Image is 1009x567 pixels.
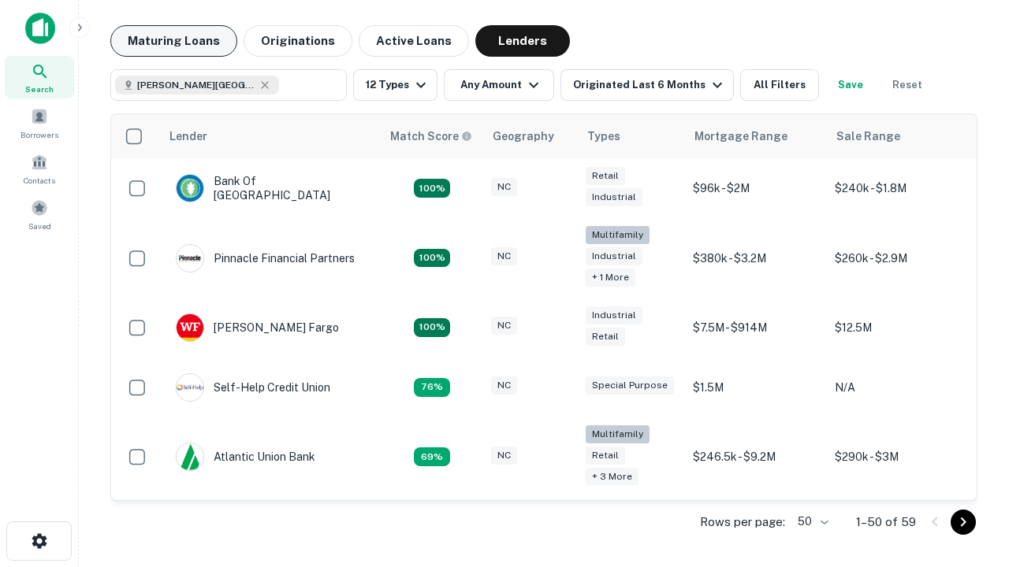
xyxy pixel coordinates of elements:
[414,447,450,466] div: Matching Properties: 10, hasApolloMatch: undefined
[28,220,51,232] span: Saved
[685,298,827,358] td: $7.5M - $914M
[5,102,74,144] a: Borrowers
[177,245,203,272] img: picture
[483,114,578,158] th: Geography
[493,127,554,146] div: Geography
[169,127,207,146] div: Lender
[573,76,727,94] div: Originated Last 6 Months
[176,373,330,402] div: Self-help Credit Union
[390,128,469,145] h6: Match Score
[414,378,450,397] div: Matching Properties: 11, hasApolloMatch: undefined
[827,417,969,497] td: $290k - $3M
[586,376,674,395] div: Special Purpose
[586,167,625,185] div: Retail
[25,83,54,95] span: Search
[560,69,734,101] button: Originated Last 6 Months
[740,69,819,101] button: All Filters
[700,513,785,532] p: Rows per page:
[491,376,517,395] div: NC
[856,513,916,532] p: 1–50 of 59
[685,358,827,417] td: $1.5M
[587,127,620,146] div: Types
[381,114,483,158] th: Capitalize uses an advanced AI algorithm to match your search with the best lender. The match sco...
[177,443,203,470] img: picture
[930,391,1009,466] iframe: Chat Widget
[414,318,450,337] div: Matching Properties: 15, hasApolloMatch: undefined
[586,188,642,206] div: Industrial
[827,358,969,417] td: N/A
[110,25,237,57] button: Maturing Loans
[685,114,827,158] th: Mortgage Range
[827,158,969,218] td: $240k - $1.8M
[827,218,969,298] td: $260k - $2.9M
[359,25,469,57] button: Active Loans
[5,56,74,98] a: Search
[791,510,831,533] div: 50
[176,313,339,342] div: [PERSON_NAME] Fargo
[685,218,827,298] td: $380k - $3.2M
[444,69,554,101] button: Any Amount
[827,114,969,158] th: Sale Range
[5,193,74,235] a: Saved
[176,174,365,202] div: Bank Of [GEOGRAPHIC_DATA]
[586,468,639,486] div: + 3 more
[25,13,55,44] img: capitalize-icon.png
[5,147,74,190] a: Contacts
[586,447,625,465] div: Retail
[586,306,642,324] div: Industrial
[586,247,642,265] div: Industrial
[353,69,437,101] button: 12 Types
[586,226,650,244] div: Multifamily
[491,447,517,465] div: NC
[475,25,570,57] button: Lenders
[491,317,517,335] div: NC
[586,269,635,287] div: + 1 more
[24,174,55,187] span: Contacts
[244,25,352,57] button: Originations
[160,114,381,158] th: Lender
[137,78,255,92] span: [PERSON_NAME][GEOGRAPHIC_DATA], [GEOGRAPHIC_DATA]
[827,298,969,358] td: $12.5M
[177,374,203,401] img: picture
[694,127,787,146] div: Mortgage Range
[825,69,876,101] button: Save your search to get updates of matches that match your search criteria.
[390,128,472,145] div: Capitalize uses an advanced AI algorithm to match your search with the best lender. The match sco...
[176,244,355,272] div: Pinnacle Financial Partners
[177,314,203,341] img: picture
[685,417,827,497] td: $246.5k - $9.2M
[491,247,517,265] div: NC
[586,328,625,346] div: Retail
[836,127,900,146] div: Sale Range
[578,114,685,158] th: Types
[951,510,976,535] button: Go to next page
[685,158,827,218] td: $96k - $2M
[177,175,203,202] img: picture
[586,425,650,443] div: Multifamily
[176,443,315,471] div: Atlantic Union Bank
[20,128,58,141] span: Borrowers
[882,69,933,101] button: Reset
[491,178,517,196] div: NC
[414,249,450,268] div: Matching Properties: 26, hasApolloMatch: undefined
[414,179,450,198] div: Matching Properties: 15, hasApolloMatch: undefined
